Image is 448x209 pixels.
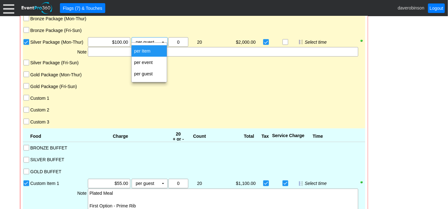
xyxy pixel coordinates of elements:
label: Gold Package (Fri-Sun) [30,84,77,89]
label: BRONZE BUFFET [30,146,68,151]
label: GOLD BUFFET [30,169,62,174]
label: Custom 1 [30,96,49,101]
div: Select time [305,181,357,186]
td: per Item [132,45,167,57]
div: Food [30,132,88,142]
div: Don't show this item on timeline; click to toggle [298,179,304,188]
label: Silver Package (Fri-Sun) [30,60,79,65]
div: Menu: Click or 'Crtl+M' to toggle menu open/close [3,3,14,14]
input: Add Sales Tax of 5.0% [263,181,270,187]
label: Custom 2 [30,107,49,112]
span: + or - [173,137,184,142]
div: dijit_form_Select_8_menu [131,42,167,82]
input: Service Charge [283,40,289,46]
div: $1,100.00 [210,179,256,188]
div: Tax [259,132,272,142]
div: Time [305,132,359,142]
label: Gold Package (Mon-Thur) [30,72,82,77]
label: Silver Package (Mon-Thur) [30,40,83,45]
span: per guest [136,39,154,45]
a: Logout [428,3,445,13]
div: Service Charge [271,132,305,142]
span: daverobinson [398,5,424,10]
div: Plated Meal [89,190,356,197]
div: Show row when printing; click to hide row when printing. [360,39,365,43]
td: per guest [132,68,167,79]
div: Edit start & end times [304,179,358,188]
img: EventPro360 [21,1,54,15]
label: SILVER BUFFET [30,157,64,162]
label: Custom 3 [30,119,49,124]
span: per guest [136,180,154,187]
span: 20 [176,132,181,137]
div: Total [210,132,259,142]
input: Add Sales Tax of 5.0% [263,40,270,46]
td: per event [132,57,167,68]
input: Service Charge [283,181,289,187]
div: Note [30,47,88,57]
div: Edit start & end times [304,37,358,47]
div: 20 [190,37,210,47]
span: Flags (7) & Touches [62,5,103,11]
label: Custom Item 1 [30,181,59,186]
div: Don't show this item on timeline; click to toggle [298,37,304,47]
label: Bronze Package (Mon-Thur) [30,16,87,21]
div: Count [189,132,210,142]
div: Charge [87,132,131,142]
div: Select time [305,40,357,45]
label: Bronze Package (Fri-Sun) [30,28,82,33]
div: Show row when printing; click to hide row when printing. [360,180,365,185]
div: 20 [190,179,210,188]
div: $2,000.00 [210,37,256,47]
